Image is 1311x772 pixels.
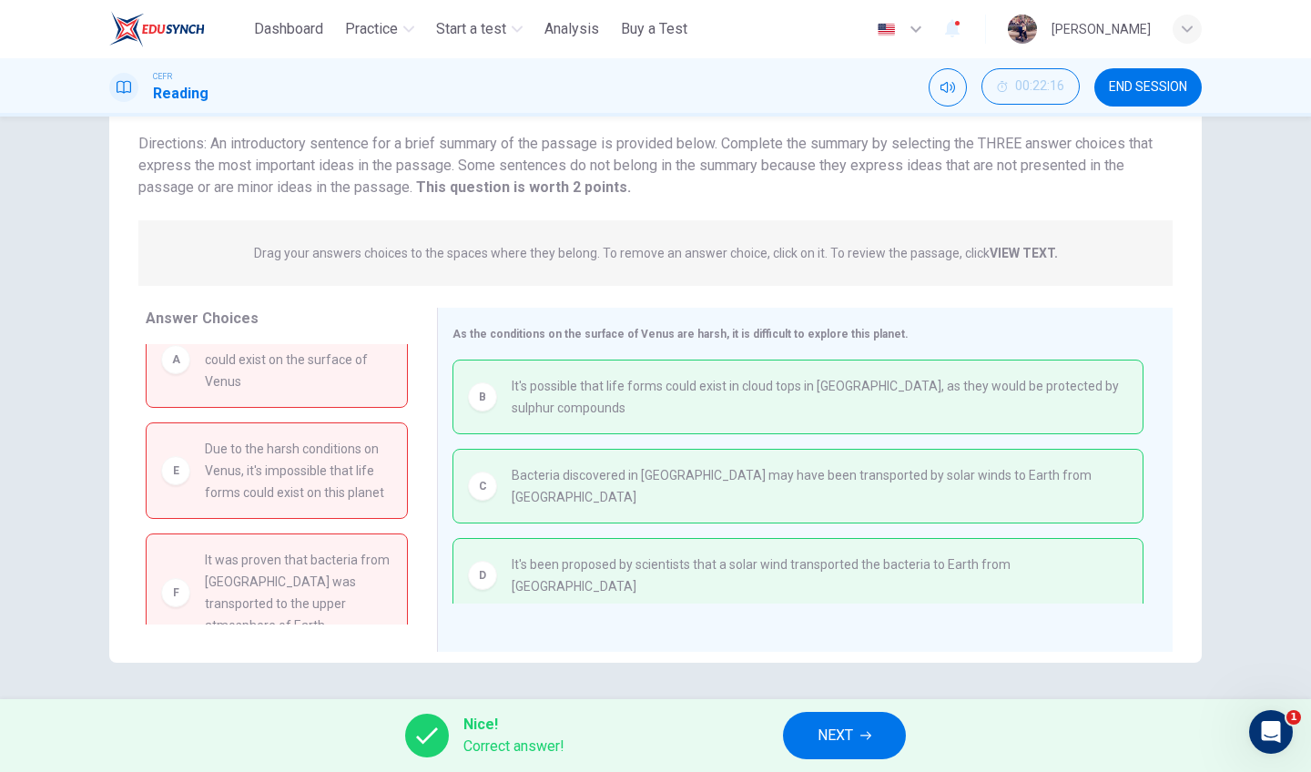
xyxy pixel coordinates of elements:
button: END SESSION [1094,68,1202,107]
iframe: Intercom live chat [1249,710,1293,754]
span: Bacteria discovered in [GEOGRAPHIC_DATA] may have been transported by solar winds to Earth from [... [512,464,1128,508]
strong: VIEW TEXT. [990,246,1058,260]
span: As the conditions on the surface of Venus are harsh, it is difficult to explore this planet. [452,328,909,340]
span: Directions: An introductory sentence for a brief summary of the passage is provided below. Comple... [138,135,1153,196]
span: CEFR [153,70,172,83]
div: A [161,345,190,374]
h1: Reading [153,83,208,105]
img: Profile picture [1008,15,1037,44]
span: Practice [345,18,398,40]
a: ELTC logo [109,11,247,47]
button: 00:22:16 [981,68,1080,105]
span: Correct answer! [463,736,564,757]
div: B [468,382,497,411]
button: NEXT [783,712,906,759]
button: Analysis [537,13,606,46]
div: E [161,456,190,485]
span: Due to the harsh conditions on Venus, it's impossible that life forms could exist on this planet [205,438,392,503]
span: Start a test [436,18,506,40]
span: NEXT [818,723,853,748]
button: Dashboard [247,13,330,46]
div: D [468,561,497,590]
img: en [875,23,898,36]
div: F [161,578,190,607]
div: C [468,472,497,501]
span: It's possible that life forms could exist in cloud tops in [GEOGRAPHIC_DATA], as they would be pr... [512,375,1128,419]
div: [PERSON_NAME] [1052,18,1151,40]
span: Nice! [463,714,564,736]
button: Buy a Test [614,13,695,46]
span: 1 [1286,710,1301,725]
button: Start a test [429,13,530,46]
span: Dashboard [254,18,323,40]
span: It's been proposed by scientists that a solar wind transported the bacteria to Earth from [GEOGRA... [512,554,1128,597]
span: Analysis [544,18,599,40]
span: Answer Choices [146,310,259,327]
span: 00:22:16 [1015,79,1064,94]
strong: This question is worth 2 points. [412,178,631,196]
div: Hide [981,68,1080,107]
span: It is believed that life forms could exist on the surface of Venus [205,327,392,392]
button: Practice [338,13,422,46]
span: END SESSION [1109,80,1187,95]
span: Buy a Test [621,18,687,40]
span: It was proven that bacteria from [GEOGRAPHIC_DATA] was transported to the upper atmosphere of Earth [205,549,392,636]
img: ELTC logo [109,11,205,47]
div: Mute [929,68,967,107]
p: Drag your answers choices to the spaces where they belong. To remove an answer choice, click on i... [254,246,1058,260]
